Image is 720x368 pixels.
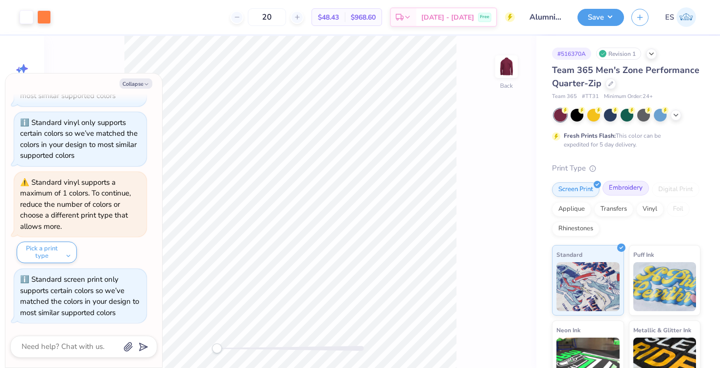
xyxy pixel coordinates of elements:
[552,182,600,197] div: Screen Print
[661,7,700,27] a: ES
[676,7,696,27] img: Erica Springer
[20,177,131,231] div: Standard vinyl supports a maximum of 1 colors. To continue, reduce the number of colors or choose...
[564,131,684,149] div: This color can be expedited for 5 day delivery.
[120,78,152,89] button: Collapse
[421,12,474,23] span: [DATE] - [DATE]
[552,93,577,101] span: Team 365
[665,12,674,23] span: ES
[667,202,690,217] div: Foil
[636,202,664,217] div: Vinyl
[248,8,286,26] input: – –
[652,182,699,197] div: Digital Print
[633,262,696,311] img: Puff Ink
[604,93,653,101] span: Minimum Order: 24 +
[351,12,376,23] span: $968.60
[552,202,591,217] div: Applique
[212,343,222,353] div: Accessibility label
[552,163,700,174] div: Print Type
[582,93,599,101] span: # TT31
[497,57,516,76] img: Back
[500,81,513,90] div: Back
[577,9,624,26] button: Save
[594,202,633,217] div: Transfers
[633,325,691,335] span: Metallic & Glitter Ink
[552,48,591,60] div: # 516370A
[20,274,139,318] div: Standard screen print only supports certain colors so we’ve matched the colors in your design to ...
[556,262,620,311] img: Standard
[552,221,600,236] div: Rhinestones
[20,118,138,161] div: Standard vinyl only supports certain colors so we’ve matched the colors in your design to most si...
[633,249,654,260] span: Puff Ink
[596,48,641,60] div: Revision 1
[602,181,649,196] div: Embroidery
[480,14,489,21] span: Free
[552,64,699,89] span: Team 365 Men's Zone Performance Quarter-Zip
[318,12,339,23] span: $48.43
[17,242,77,263] button: Pick a print type
[556,325,580,335] span: Neon Ink
[522,7,570,27] input: Untitled Design
[556,249,582,260] span: Standard
[564,132,616,140] strong: Fresh Prints Flash:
